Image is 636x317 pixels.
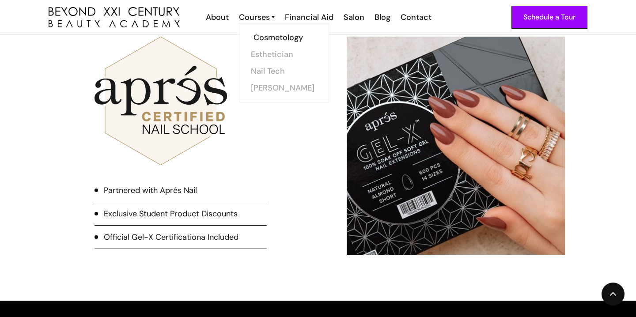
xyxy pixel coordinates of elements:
[239,23,329,102] nav: Courses
[104,231,238,243] div: Official Gel-X Certificationa Included
[104,185,197,196] div: Partnered with Aprés Nail
[95,37,227,166] img: Aprés certified nail school logo
[251,63,317,79] a: Nail Tech
[401,11,432,23] div: Contact
[338,11,369,23] a: Salon
[347,37,565,255] img: Aprés certified nail school
[254,29,320,46] a: Cosmetology
[49,7,180,28] a: home
[344,11,364,23] div: Salon
[395,11,436,23] a: Contact
[279,11,338,23] a: Financial Aid
[523,11,575,23] div: Schedule a Tour
[251,79,317,96] a: [PERSON_NAME]
[369,11,395,23] a: Blog
[511,6,587,29] a: Schedule a Tour
[239,11,270,23] div: Courses
[200,11,233,23] a: About
[251,46,317,63] a: Esthetician
[104,208,238,219] div: Exclusive Student Product Discounts
[285,11,333,23] div: Financial Aid
[49,7,180,28] img: beyond 21st century beauty academy logo
[239,11,275,23] a: Courses
[375,11,390,23] div: Blog
[206,11,229,23] div: About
